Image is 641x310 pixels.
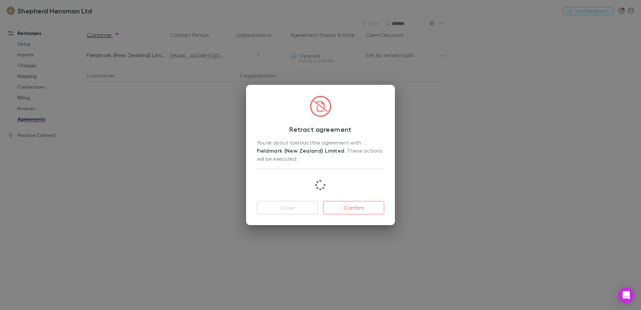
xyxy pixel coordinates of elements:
[310,96,331,117] img: CircledFileSlash.svg
[257,147,344,154] strong: Fieldmark (New Zealand) Limited
[257,125,384,133] h3: Retract agreement
[618,287,634,303] div: Open Intercom Messenger
[257,201,318,214] button: Close
[257,139,384,163] div: You’re about to retract the agreement with . These actions will be executed:
[323,201,384,214] button: Confirm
